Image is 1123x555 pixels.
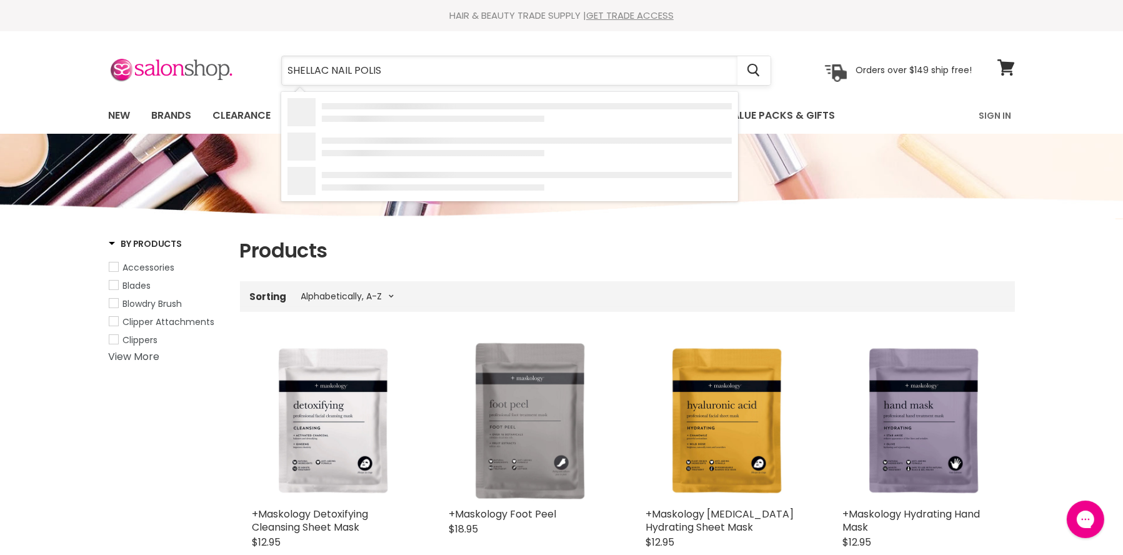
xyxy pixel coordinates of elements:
a: +Maskology Detoxifying Cleansing Sheet Mask [252,507,369,534]
span: $12.95 [843,535,872,549]
form: Product [281,56,771,86]
a: +Maskology Foot Peel [449,507,557,521]
a: GET TRADE ACCESS [586,9,674,22]
img: +Maskology Hydrating Hand Mask [843,342,1002,501]
a: Sign In [972,102,1019,129]
a: +Maskology Hydrating Hand Mask [843,507,981,534]
a: New [99,102,140,129]
span: Accessories [123,261,175,274]
a: +Maskology [MEDICAL_DATA] Hydrating Sheet Mask [646,507,794,534]
ul: Main menu [99,97,909,134]
a: Clearance [204,102,281,129]
a: Blowdry Brush [109,297,224,311]
a: Accessories [109,261,224,274]
div: HAIR & BEAUTY TRADE SUPPLY | [93,9,1031,22]
input: Search [282,56,737,85]
span: $12.95 [252,535,281,549]
span: Clippers [123,334,158,346]
a: Clipper Attachments [109,315,224,329]
span: Blowdry Brush [123,297,182,310]
nav: Main [93,97,1031,134]
span: Blades [123,279,151,292]
a: Blades [109,279,224,292]
h3: By Products [109,237,182,250]
h1: Products [240,237,1015,264]
span: $18.95 [449,522,479,536]
span: $12.95 [646,535,675,549]
a: Value Packs & Gifts [717,102,845,129]
a: Brands [142,102,201,129]
a: View More [109,349,160,364]
img: +Maskology Foot Peel [449,342,609,501]
button: Search [737,56,771,85]
label: Sorting [250,291,287,302]
span: Clipper Attachments [123,316,215,328]
img: +Maskology Hyaluronic Acid Hydrating Sheet Mask [646,342,806,501]
p: Orders over $149 ship free! [856,64,972,76]
a: Clippers [109,333,224,347]
img: +Maskology Detoxifying Cleansing Sheet Mask [252,342,412,501]
iframe: Gorgias live chat messenger [1061,496,1111,542]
